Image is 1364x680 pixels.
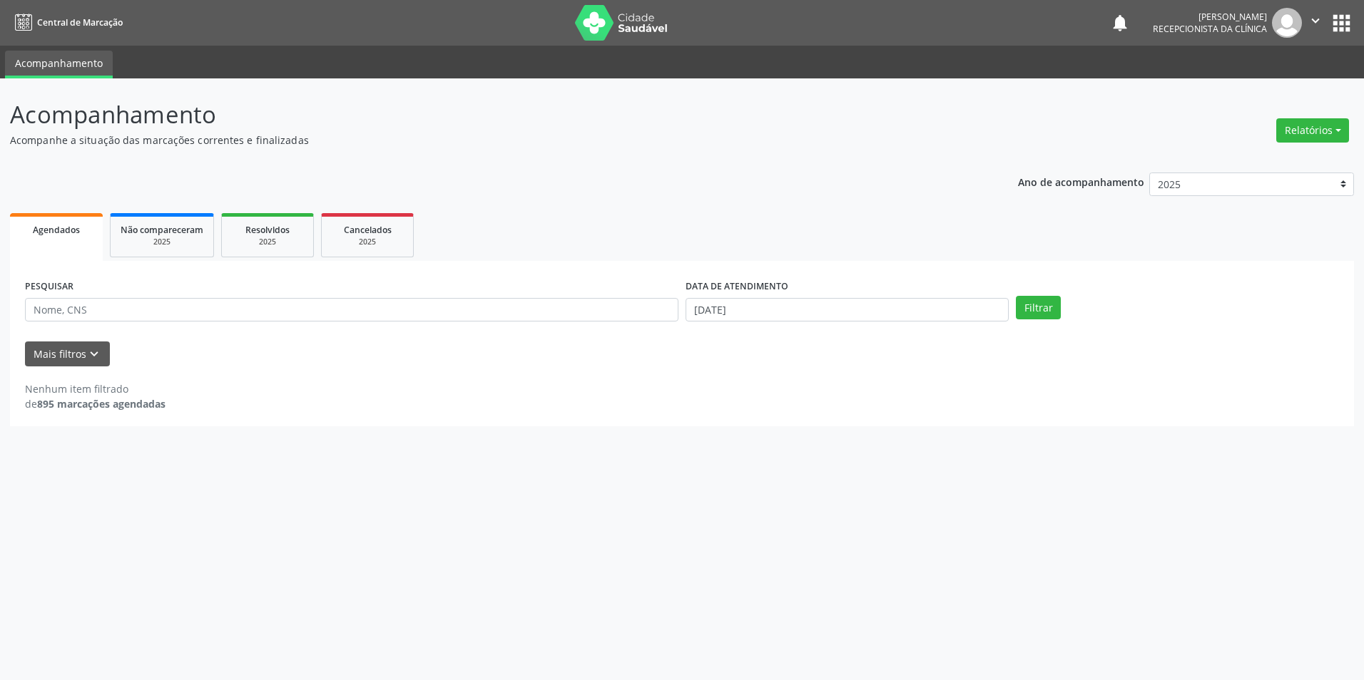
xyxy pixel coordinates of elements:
[232,237,303,247] div: 2025
[25,381,166,396] div: Nenhum item filtrado
[25,341,110,366] button: Mais filtroskeyboard_arrow_down
[1016,296,1061,320] button: Filtrar
[10,97,951,133] p: Acompanhamento
[332,237,403,247] div: 2025
[25,396,166,411] div: de
[86,346,102,362] i: keyboard_arrow_down
[37,16,123,29] span: Central de Marcação
[1110,13,1130,33] button: notifications
[10,11,123,34] a: Central de Marcação
[10,133,951,148] p: Acompanhe a situação das marcações correntes e finalizadas
[1153,11,1267,23] div: [PERSON_NAME]
[33,224,80,236] span: Agendados
[1153,23,1267,35] span: Recepcionista da clínica
[37,397,166,411] strong: 895 marcações agendadas
[1329,11,1354,36] button: apps
[245,224,290,236] span: Resolvidos
[1308,13,1323,29] i: 
[25,276,73,298] label: PESQUISAR
[121,237,203,247] div: 2025
[1276,118,1349,143] button: Relatórios
[344,224,392,236] span: Cancelados
[686,276,788,298] label: DATA DE ATENDIMENTO
[121,224,203,236] span: Não compareceram
[1272,8,1302,38] img: img
[686,298,1009,322] input: Selecione um intervalo
[1302,8,1329,38] button: 
[5,51,113,78] a: Acompanhamento
[1018,172,1144,190] p: Ano de acompanhamento
[25,298,678,322] input: Nome, CNS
